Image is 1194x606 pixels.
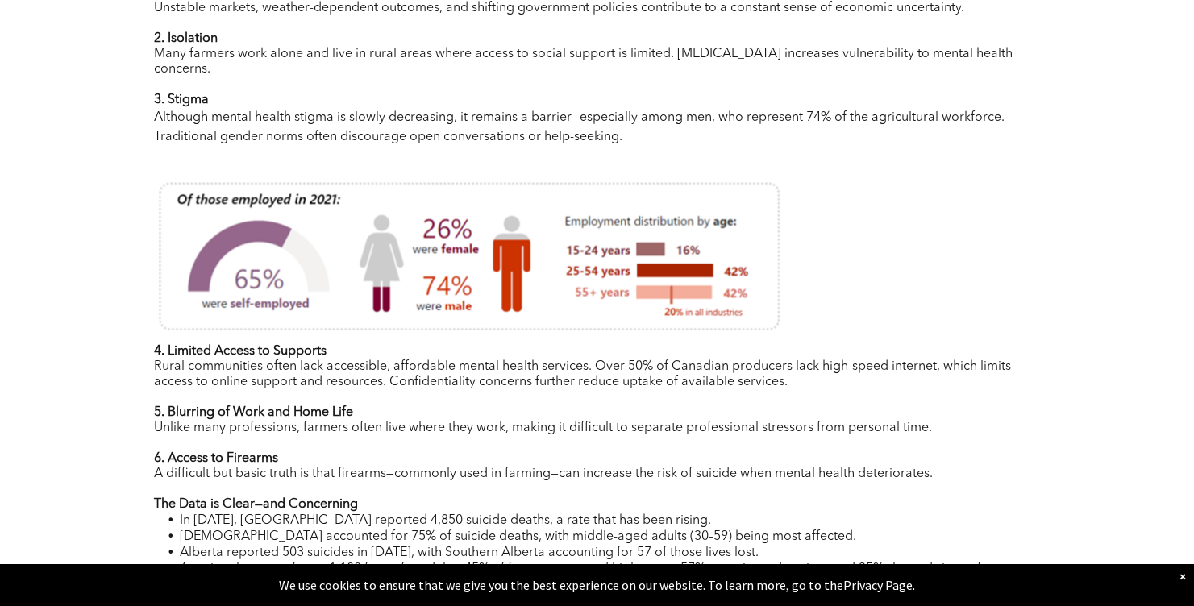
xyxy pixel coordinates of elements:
[154,467,933,480] span: A difficult but basic truth is that firearms—commonly used in farming—can increase the risk of su...
[154,93,209,106] strong: 3. Stigma
[1179,568,1186,584] div: Dismiss notification
[154,345,327,358] strong: 4. Limited Access to Supports
[154,498,358,511] strong: The Data is Clear—and Concerning
[154,48,1013,76] span: Many farmers work alone and live in rural areas where access to social support is limited. [MEDIC...
[180,530,856,543] span: [DEMOGRAPHIC_DATA] accounted for 75% of suicide deaths, with middle-aged adults (30–59) being mos...
[180,514,711,527] span: In [DATE], [GEOGRAPHIC_DATA] reported 4,850 suicide deaths, a rate that has been rising.
[154,421,932,434] span: Unlike many professions, farmers often live where they work, making it difficult to separate prof...
[154,32,218,45] strong: 2. Isolation
[180,546,759,559] span: Alberta reported 503 suicides in [DATE], with Southern Alberta accounting for 57 of those lives l...
[154,406,353,419] strong: 5. Blurring of Work and Home Life
[154,111,1005,143] span: Although mental health stigma is slowly decreasing, it remains a barrier—especially among men, wh...
[154,452,278,465] strong: 6. Access to Firearms
[154,360,1011,388] span: Rural communities often lack accessible, affordable mental health services. Over 50% of Canadian ...
[180,562,981,591] span: A national survey of over 1,100 farms found that 45% of farmers reported high stress, 57% experie...
[843,577,915,593] a: Privacy Page.
[154,2,964,15] span: Unstable markets, weather-dependent outcomes, and shifting government policies contribute to a co...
